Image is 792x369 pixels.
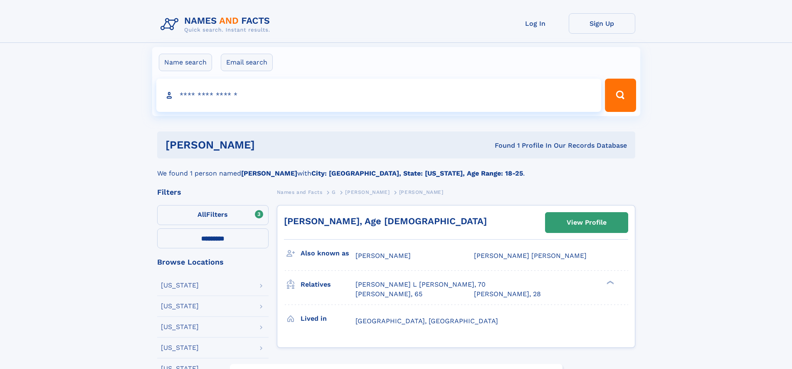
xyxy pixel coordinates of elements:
[161,324,199,330] div: [US_STATE]
[241,169,297,177] b: [PERSON_NAME]
[474,290,541,299] a: [PERSON_NAME], 28
[277,187,323,197] a: Names and Facts
[605,79,636,112] button: Search Button
[502,13,569,34] a: Log In
[345,189,390,195] span: [PERSON_NAME]
[604,280,614,285] div: ❯
[157,13,277,36] img: Logo Names and Facts
[197,211,206,218] span: All
[375,141,627,150] div: Found 1 Profile In Our Records Database
[355,280,486,289] a: [PERSON_NAME] L [PERSON_NAME], 70
[156,79,602,112] input: search input
[569,13,635,34] a: Sign Up
[284,216,487,226] a: [PERSON_NAME], Age [DEMOGRAPHIC_DATA]
[157,158,635,178] div: We found 1 person named with .
[399,189,444,195] span: [PERSON_NAME]
[567,213,607,232] div: View Profile
[474,252,587,260] span: [PERSON_NAME] [PERSON_NAME]
[301,277,355,292] h3: Relatives
[301,312,355,326] h3: Lived in
[157,188,269,196] div: Filters
[161,344,199,351] div: [US_STATE]
[157,205,269,225] label: Filters
[355,290,422,299] a: [PERSON_NAME], 65
[221,54,273,71] label: Email search
[545,213,628,233] a: View Profile
[311,169,523,177] b: City: [GEOGRAPHIC_DATA], State: [US_STATE], Age Range: 18-25
[165,140,375,150] h1: [PERSON_NAME]
[157,258,269,266] div: Browse Locations
[355,252,411,260] span: [PERSON_NAME]
[332,187,336,197] a: G
[159,54,212,71] label: Name search
[345,187,390,197] a: [PERSON_NAME]
[161,282,199,289] div: [US_STATE]
[355,317,498,325] span: [GEOGRAPHIC_DATA], [GEOGRAPHIC_DATA]
[161,303,199,310] div: [US_STATE]
[332,189,336,195] span: G
[301,246,355,260] h3: Also known as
